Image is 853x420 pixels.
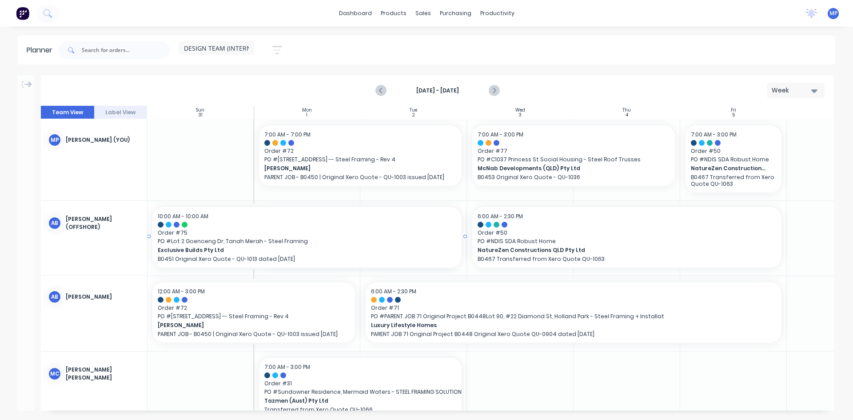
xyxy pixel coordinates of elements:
[48,216,61,230] div: AB
[626,113,628,117] div: 4
[66,215,140,231] div: [PERSON_NAME] (OFFSHORE)
[184,44,260,53] span: DESIGN TEAM (INTERNAL)
[196,108,204,113] div: Sun
[66,136,140,144] div: [PERSON_NAME] (You)
[767,83,825,98] button: Week
[198,113,203,117] div: 31
[27,45,57,56] div: Planner
[411,7,435,20] div: sales
[41,106,94,119] button: Team View
[393,87,482,95] strong: [DATE] - [DATE]
[48,290,61,304] div: AB
[66,293,140,301] div: [PERSON_NAME]
[48,367,61,380] div: MC
[302,108,312,113] div: Mon
[435,7,476,20] div: purchasing
[772,86,813,95] div: Week
[476,7,519,20] div: productivity
[306,113,307,117] div: 1
[829,9,837,17] span: MP
[48,133,61,147] div: MP
[412,113,415,117] div: 2
[335,7,376,20] a: dashboard
[410,108,417,113] div: Tue
[622,108,631,113] div: Thu
[82,41,170,59] input: Search for orders...
[731,108,736,113] div: Fri
[515,108,525,113] div: Wed
[16,7,29,20] img: Factory
[376,7,411,20] div: products
[732,113,735,117] div: 5
[518,113,522,117] div: 3
[66,366,140,382] div: [PERSON_NAME] [PERSON_NAME]
[94,106,147,119] button: Label View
